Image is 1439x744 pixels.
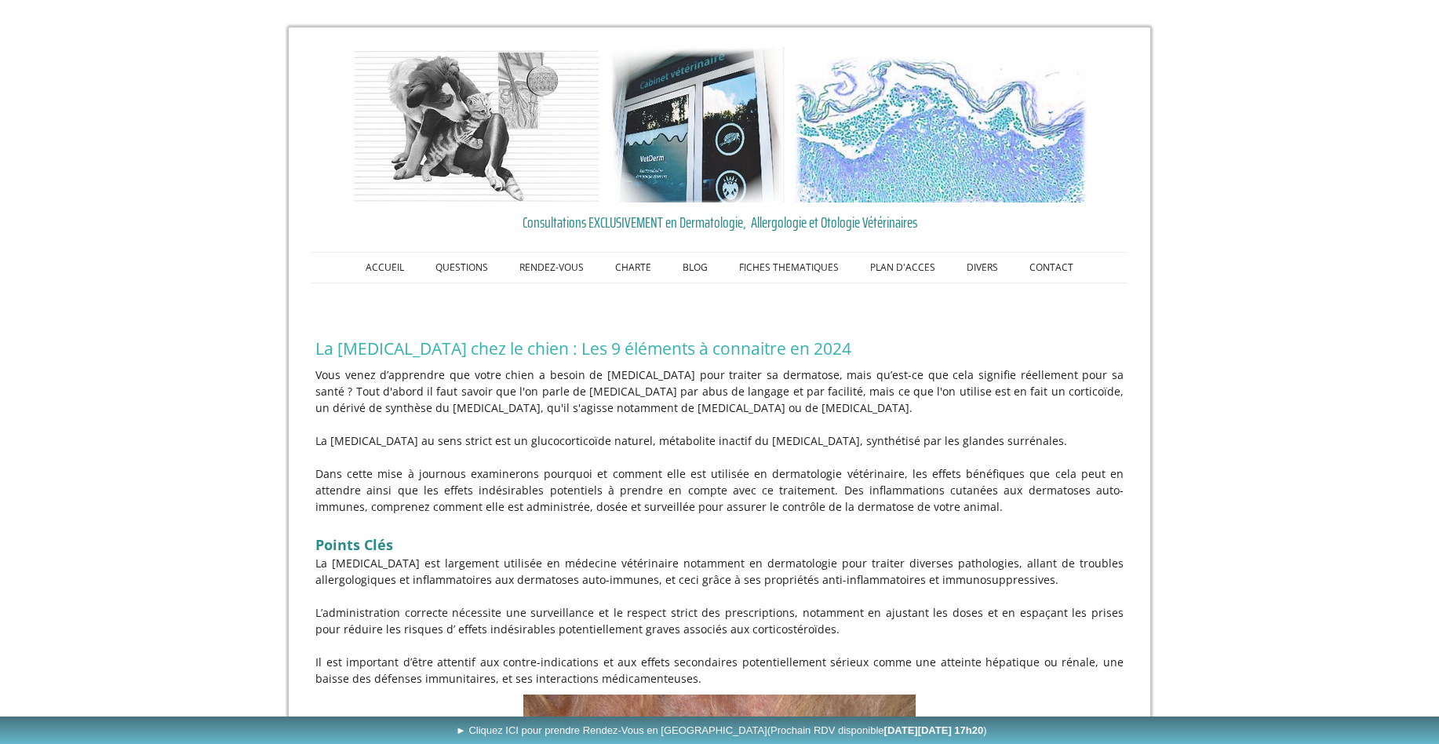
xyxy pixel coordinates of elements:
p: L’administration correcte nécessite une surveillance et le respect strict des prescriptions, nota... [315,604,1124,637]
a: DIVERS [951,253,1014,283]
a: FICHES THEMATIQUES [723,253,854,283]
a: PLAN D'ACCES [854,253,951,283]
strong: Points Clés [315,535,393,554]
a: BLOG [667,253,723,283]
span: ► Cliquez ICI pour prendre Rendez-Vous en [GEOGRAPHIC_DATA] [456,724,987,736]
h1: La [MEDICAL_DATA] chez le chien : Les 9 éléments à connaitre en 2024 [315,338,1124,359]
span: Dans cette mise à jour [315,466,440,481]
a: QUESTIONS [420,253,504,283]
span: (Prochain RDV disponible ) [767,724,987,736]
a: ACCUEIL [350,253,420,283]
a: Consultations EXCLUSIVEMENT en Dermatologie, Allergologie et Otologie Vétérinaires [315,210,1124,234]
a: RENDEZ-VOUS [504,253,599,283]
p: Vous venez d’apprendre que votre chien a besoin de [MEDICAL_DATA] pour traiter sa dermatose, mais... [315,367,1124,416]
p: La [MEDICAL_DATA] au sens strict est un glucocorticoïde naturel, métabolite inactif du [MEDICAL_D... [315,432,1124,449]
p: Il est important d’être attentif aux contre-indications et aux effets secondaires potentiellement... [315,654,1124,687]
a: CHARTE [599,253,667,283]
a: CONTACT [1014,253,1089,283]
b: [DATE][DATE] 17h20 [884,724,984,736]
p: nous examinerons pourquoi et comment elle est utilisée en dermatologie vétérinaire, les effets bé... [315,465,1124,515]
p: La [MEDICAL_DATA] est largement utilisée en médecine vétérinaire notamment en dermatologie pour t... [315,555,1124,588]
